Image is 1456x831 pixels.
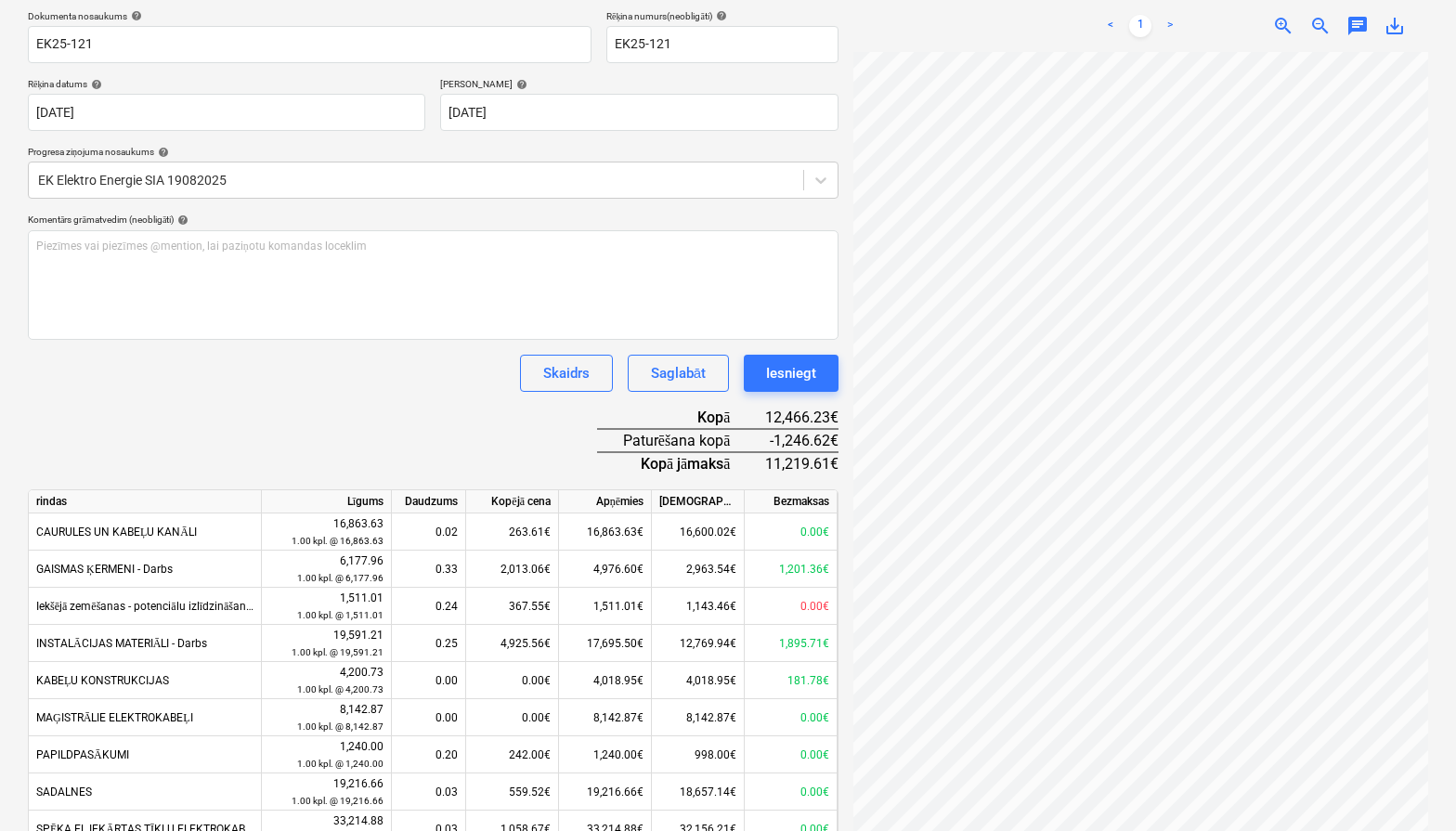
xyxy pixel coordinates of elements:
div: Daudzums [392,490,466,513]
small: 1.00 kpl. @ 16,863.63 [292,536,383,546]
div: [DEMOGRAPHIC_DATA] izmaksas [652,490,745,513]
div: 0.02 [392,513,466,551]
div: Saglabāt [651,361,706,385]
div: 18,657.14€ [652,773,745,811]
div: 559.52€ [466,773,559,811]
div: 19,216.66€ [559,773,652,811]
input: Rēķina datums nav norādīts [28,94,425,131]
span: Iekšējā zemēšanas - potenciālu izlīdzināšanas sistēma [36,600,300,613]
div: 19,591.21 [269,627,383,661]
div: 1,143.46€ [652,588,745,625]
div: rindas [29,490,262,513]
span: help [174,214,188,226]
button: Iesniegt [744,355,838,392]
a: Page 1 is your current page [1129,15,1151,37]
div: 0.00€ [466,699,559,736]
div: 242.00€ [466,736,559,773]
div: 0.33 [392,551,466,588]
div: 11,219.61€ [760,452,838,474]
span: CAURULES UN KABEĻU KANĀLI [36,526,197,539]
span: PAPILDPASĀKUMI [36,748,129,761]
span: SADALNES [36,786,92,799]
small: 1.00 kpl. @ 4,200.73 [297,684,383,695]
div: 8,142.87 [269,701,383,735]
span: zoom_out [1309,15,1332,37]
div: 181.78€ [745,662,838,699]
div: 0.00€ [745,736,838,773]
div: 998.00€ [652,736,745,773]
small: 1.00 kpl. @ 19,591.21 [292,647,383,657]
iframe: Chat Widget [1363,742,1456,831]
div: 17,695.50€ [559,625,652,662]
div: 1,240.00 [269,738,383,773]
small: 1.00 kpl. @ 19,216.66 [292,796,383,806]
div: [PERSON_NAME] [440,78,838,90]
div: Komentārs grāmatvedim (neobligāti) [28,214,838,226]
div: 1,201.36€ [745,551,838,588]
div: 4,925.56€ [466,625,559,662]
span: INSTALĀCIJAS MATERIĀLI - Darbs [36,637,207,650]
a: Next page [1159,15,1181,37]
div: 4,018.95€ [559,662,652,699]
small: 1.00 kpl. @ 8,142.87 [297,721,383,732]
div: -1,246.62€ [760,429,838,452]
div: 0.00€ [745,699,838,736]
div: Dokumenta nosaukums [28,10,591,22]
div: 2,963.54€ [652,551,745,588]
span: help [712,10,727,21]
small: 1.00 kpl. @ 1,511.01 [297,610,383,620]
input: Rēķina numurs [606,26,838,63]
div: Apņēmies [559,490,652,513]
div: 367.55€ [466,588,559,625]
div: 263.61€ [466,513,559,551]
span: help [154,147,169,158]
input: Izpildes datums nav norādīts [440,94,838,131]
a: Previous page [1099,15,1122,37]
button: Skaidrs [520,355,613,392]
div: 1,511.01 [269,590,383,624]
div: Paturēšana kopā [597,429,760,452]
div: 8,142.87€ [559,699,652,736]
div: 1,511.01€ [559,588,652,625]
div: Bezmaksas [745,490,838,513]
div: 16,863.63 [269,515,383,550]
small: 1.00 kpl. @ 1,240.00 [297,759,383,769]
div: Iesniegt [766,361,816,385]
div: 0.25 [392,625,466,662]
div: 2,013.06€ [466,551,559,588]
div: 8,142.87€ [652,699,745,736]
div: 1,895.71€ [745,625,838,662]
span: help [513,79,527,90]
div: 0.20 [392,736,466,773]
div: 6,177.96 [269,552,383,587]
div: 0.03 [392,773,466,811]
div: 19,216.66 [269,775,383,810]
div: 0.00 [392,662,466,699]
span: chat [1346,15,1369,37]
div: 0.00€ [745,513,838,551]
span: GAISMAS ĶERMENI - Darbs [36,563,173,576]
div: 12,466.23€ [760,407,838,429]
span: help [87,79,102,90]
div: 4,976.60€ [559,551,652,588]
div: 16,600.02€ [652,513,745,551]
span: KABEĻU KONSTRUKCIJAS [36,674,169,687]
div: Kopā [597,407,760,429]
div: 0.00 [392,699,466,736]
div: 4,018.95€ [652,662,745,699]
div: Rēķina datums [28,78,425,90]
span: MAĢISTRĀLIE ELEKTROKABEĻI [36,711,193,724]
div: Progresa ziņojuma nosaukums [28,146,838,158]
div: 16,863.63€ [559,513,652,551]
input: Dokumenta nosaukums [28,26,591,63]
span: zoom_in [1272,15,1294,37]
div: 4,200.73 [269,664,383,698]
div: 0.24 [392,588,466,625]
small: 1.00 kpl. @ 6,177.96 [297,573,383,583]
div: 12,769.94€ [652,625,745,662]
div: 0.00€ [745,773,838,811]
div: Rēķina numurs (neobligāti) [606,10,838,22]
div: Kopējā cena [466,490,559,513]
div: Skaidrs [543,361,590,385]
